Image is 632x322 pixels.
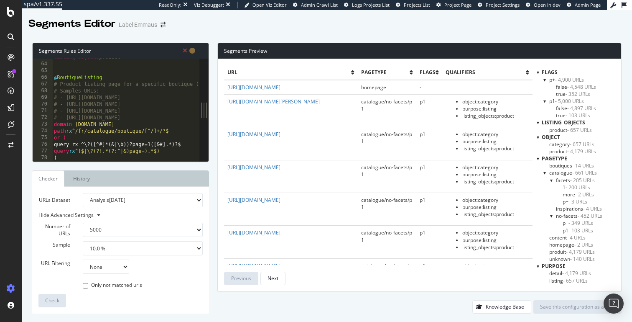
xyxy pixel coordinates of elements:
[567,83,596,90] span: - 4,548 URLs
[549,162,594,169] span: Click to filter pagetype on boutiques
[301,2,338,8] span: Admin Crawl List
[83,283,88,289] input: Only not matched urls
[32,193,76,207] label: URLs Dataset
[420,98,426,105] span: p1
[361,69,410,76] span: pagetype
[563,198,587,205] span: Click to filter pagetype on catalogue/facets/p+
[549,169,597,176] span: Click to filter pagetype on catalogue and its children
[549,270,591,277] span: Click to filter purpose on detail
[227,262,280,269] a: [URL][DOMAIN_NAME]
[570,177,595,184] span: - 205 URLs
[33,67,53,74] div: 65
[526,2,561,8] a: Open in dev
[567,105,596,112] span: - 4,897 URLs
[33,74,53,81] div: 66
[32,170,64,187] a: Checker
[227,229,280,236] a: [URL][DOMAIN_NAME]
[420,229,426,236] span: p1
[344,2,390,8] a: Logs Projects List
[32,241,76,248] label: Sample
[567,148,596,155] span: - 4,179 URLs
[549,98,584,105] span: Click to filter flags on p1 and its children
[361,262,412,276] span: catalogue/no-facets/p1
[486,303,524,310] div: Knowledge Base
[32,223,76,237] label: Number of URLs
[227,84,280,91] a: [URL][DOMAIN_NAME]
[549,248,595,255] span: Click to filter pagetype on produit
[462,237,529,244] li: purpose : listing
[462,229,529,236] li: object : category
[578,212,602,219] span: - 452 URLs
[33,61,53,67] div: 64
[472,300,531,314] button: Knowledge Base
[542,119,585,126] span: listing_objects
[583,205,602,212] span: - 4 URLs
[33,81,53,88] div: 67
[556,212,602,219] span: Click to filter pagetype on catalogue/no-facets and its children
[119,21,157,29] div: Label Emmaus
[575,2,601,8] span: Admin Page
[549,76,584,83] span: Click to filter flags on p+ and its children
[33,121,53,128] div: 73
[28,17,115,31] div: Segments Editor
[33,141,53,148] div: 76
[268,275,278,282] div: Next
[33,148,53,155] div: 77
[420,262,426,269] span: p1
[570,255,595,263] span: - 140 URLs
[183,46,187,54] span: Syntax is invalid
[567,126,592,134] span: - 657 URLs
[556,205,602,212] span: Click to filter pagetype on catalogue/inspirations
[227,196,280,204] a: [URL][DOMAIN_NAME]
[556,177,595,184] span: Click to filter pagetype on catalogue/facets and its children
[478,2,520,8] a: Project Settings
[420,164,426,171] span: p1
[563,227,593,234] span: Click to filter pagetype on catalogue/no-facets/p1
[462,211,529,218] li: listing_objects : product
[446,69,526,76] span: qualifiers
[604,294,624,314] div: Open Intercom Messenger
[542,263,566,270] span: purpose
[227,164,280,171] a: [URL][DOMAIN_NAME]
[542,155,567,162] span: pagetype
[462,204,529,211] li: purpose : listing
[66,170,97,187] a: History
[38,294,66,307] button: Check
[462,131,529,138] li: object : category
[556,83,596,90] span: Click to filter flags on p+/false
[404,2,430,8] span: Projects List
[534,2,561,8] span: Open in dev
[462,105,529,112] li: purpose : listing
[556,90,590,98] span: Click to filter flags on p+/true
[33,108,53,114] div: 71
[462,98,529,105] li: object : category
[549,126,592,134] span: Click to filter listing_objects on product
[361,229,412,243] span: catalogue/no-facets/p1
[555,98,584,105] span: - 5,000 URLs
[462,262,529,269] li: object : category
[33,101,53,108] div: 70
[472,303,531,310] a: Knowledge Base
[396,2,430,8] a: Projects List
[572,169,597,176] span: - 661 URLs
[549,141,594,148] span: Click to filter object on category
[361,196,412,211] span: catalogue/no-facets/p1
[556,105,596,112] span: Click to filter flags on p1/false
[542,134,560,141] span: object
[575,191,594,198] span: - 2 URLs
[361,131,412,145] span: catalogue/no-facets/p1
[33,128,53,134] div: 74
[572,162,594,169] span: - 14 URLs
[486,2,520,8] span: Project Settings
[568,227,593,234] span: - 103 URLs
[420,196,426,204] span: p1
[32,260,76,267] label: URL Filtering
[33,88,53,94] div: 68
[194,2,224,8] div: Viz Debugger:
[462,196,529,204] li: object : category
[33,155,53,161] div: 78
[420,131,426,138] span: p1
[33,94,53,101] div: 69
[570,141,594,148] span: - 657 URLs
[540,303,615,310] div: Save this configuration as active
